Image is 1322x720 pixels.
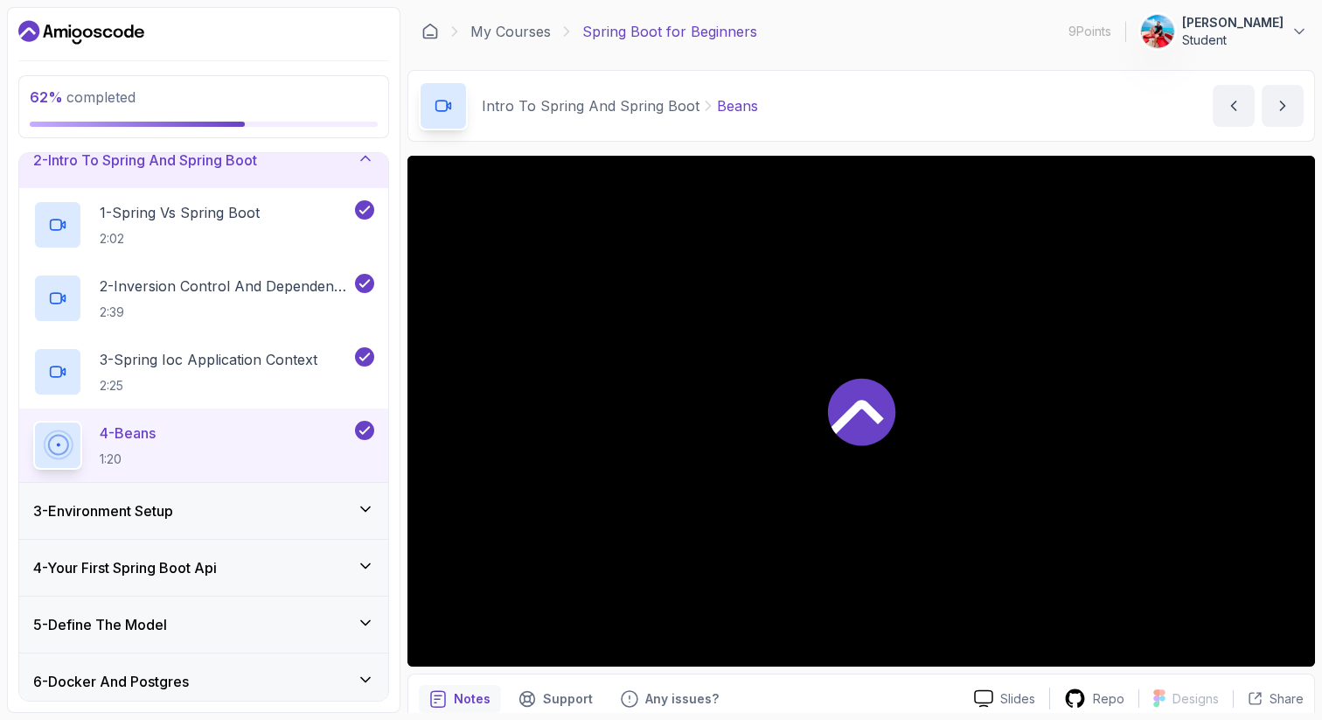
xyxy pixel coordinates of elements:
[1000,690,1035,708] p: Slides
[1233,690,1304,708] button: Share
[482,95,699,116] p: Intro To Spring And Spring Boot
[100,304,351,321] p: 2:39
[33,274,374,323] button: 2-Inversion Control And Dependency Injection2:39
[19,540,388,596] button: 4-Your First Spring Boot Api
[33,671,189,692] h3: 6 - Docker And Postgres
[18,18,144,46] a: Dashboard
[19,483,388,539] button: 3-Environment Setup
[454,690,491,708] p: Notes
[33,614,167,635] h3: 5 - Define The Model
[33,200,374,249] button: 1-Spring Vs Spring Boot2:02
[470,21,551,42] a: My Courses
[582,21,757,42] p: Spring Boot for Beginners
[30,88,136,106] span: completed
[33,150,257,171] h3: 2 - Intro To Spring And Spring Boot
[100,451,156,468] p: 1:20
[1270,690,1304,708] p: Share
[645,690,719,708] p: Any issues?
[100,202,260,223] p: 1 - Spring Vs Spring Boot
[33,500,173,521] h3: 3 - Environment Setup
[1172,690,1219,708] p: Designs
[1093,690,1124,708] p: Repo
[1068,23,1111,40] p: 9 Points
[1182,31,1284,49] p: Student
[100,276,351,297] p: 2 - Inversion Control And Dependency Injection
[1182,14,1284,31] p: [PERSON_NAME]
[1050,688,1138,710] a: Repo
[717,95,758,116] p: Beans
[100,230,260,248] p: 2:02
[100,377,317,395] p: 2:25
[19,597,388,653] button: 5-Define The Model
[1140,14,1308,49] button: user profile image[PERSON_NAME]Student
[508,685,603,713] button: Support button
[33,557,217,578] h3: 4 - Your First Spring Boot Api
[543,690,593,708] p: Support
[33,347,374,396] button: 3-Spring Ioc Application Context2:25
[960,689,1049,708] a: Slides
[1213,85,1255,127] button: previous content
[610,685,729,713] button: Feedback button
[1141,15,1174,48] img: user profile image
[419,685,501,713] button: notes button
[33,421,374,470] button: 4-Beans1:20
[19,654,388,710] button: 6-Docker And Postgres
[30,88,63,106] span: 62 %
[100,349,317,370] p: 3 - Spring Ioc Application Context
[421,23,439,40] a: Dashboard
[100,423,156,444] p: 4 - Beans
[1262,85,1304,127] button: next content
[19,132,388,188] button: 2-Intro To Spring And Spring Boot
